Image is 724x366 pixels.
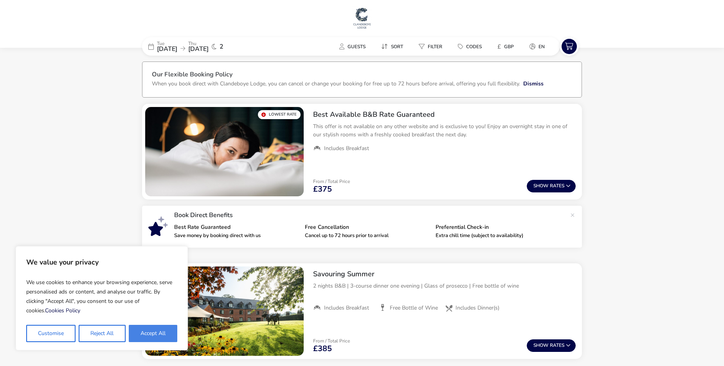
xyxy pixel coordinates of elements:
naf-pibe-menu-bar-item: £GBP [491,41,523,52]
p: We value your privacy [26,254,177,270]
h3: Our Flexible Booking Policy [152,71,572,80]
span: £385 [313,345,332,353]
button: en [523,41,551,52]
p: Book Direct Benefits [174,212,566,218]
naf-pibe-menu-bar-item: en [523,41,554,52]
button: ShowRates [527,180,576,192]
div: Best Available B&B Rate GuaranteedThis offer is not available on any other website and is exclusi... [307,104,582,159]
p: This offer is not available on any other website and is exclusive to you! Enjoy an overnight stay... [313,122,576,139]
div: Tue[DATE]Thu[DATE]2 [142,37,259,56]
span: Free Bottle of Wine [390,304,438,312]
span: Guests [348,43,366,50]
span: Show [533,183,550,188]
button: Customise [26,325,76,342]
naf-pibe-menu-bar-item: Sort [375,41,412,52]
i: £ [497,43,501,51]
p: Tue [157,41,177,46]
p: Preferential Check-in [436,225,560,230]
span: 2 [220,43,223,50]
h2: Best Available B&B Rate Guaranteed [313,110,576,119]
img: Main Website [352,6,372,30]
p: Free Cancellation [305,225,429,230]
span: Includes Dinner(s) [456,304,499,312]
p: From / Total Price [313,339,350,343]
naf-pibe-menu-bar-item: Guests [333,41,375,52]
span: Sort [391,43,403,50]
swiper-slide: 1 / 1 [145,266,304,356]
span: £375 [313,185,332,193]
span: Includes Breakfast [324,304,369,312]
button: ShowRates [527,339,576,352]
button: Filter [412,41,448,52]
button: Reject All [79,325,125,342]
p: 2 nights B&B | 3-course dinner one evening | Glass of prosecco | Free bottle of wine [313,282,576,290]
p: Cancel up to 72 hours prior to arrival [305,233,429,238]
naf-pibe-menu-bar-item: Codes [452,41,491,52]
p: When you book direct with Clandeboye Lodge, you can cancel or change your booking for free up to ... [152,80,520,87]
p: Extra chill time (subject to availability) [436,233,560,238]
span: Filter [428,43,442,50]
a: Cookies Policy [45,307,80,314]
span: en [538,43,545,50]
button: Dismiss [523,80,544,88]
button: £GBP [491,41,520,52]
div: Savouring Summer2 nights B&B | 3-course dinner one evening | Glass of prosecco | Free bottle of w... [307,263,582,318]
span: [DATE] [157,45,177,53]
span: [DATE] [188,45,209,53]
swiper-slide: 1 / 1 [145,107,304,196]
h2: Savouring Summer [313,270,576,279]
span: GBP [504,43,514,50]
button: Sort [375,41,409,52]
p: Best Rate Guaranteed [174,225,299,230]
naf-pibe-menu-bar-item: Filter [412,41,452,52]
p: Thu [188,41,209,46]
button: Codes [452,41,488,52]
p: From / Total Price [313,179,350,184]
p: Save money by booking direct with us [174,233,299,238]
span: Includes Breakfast [324,145,369,152]
div: Lowest Rate [258,110,301,119]
button: Guests [333,41,372,52]
span: Codes [466,43,482,50]
div: We value your privacy [16,246,188,350]
p: We use cookies to enhance your browsing experience, serve personalised ads or content, and analys... [26,275,177,319]
span: Show [533,343,550,348]
button: Accept All [129,325,177,342]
